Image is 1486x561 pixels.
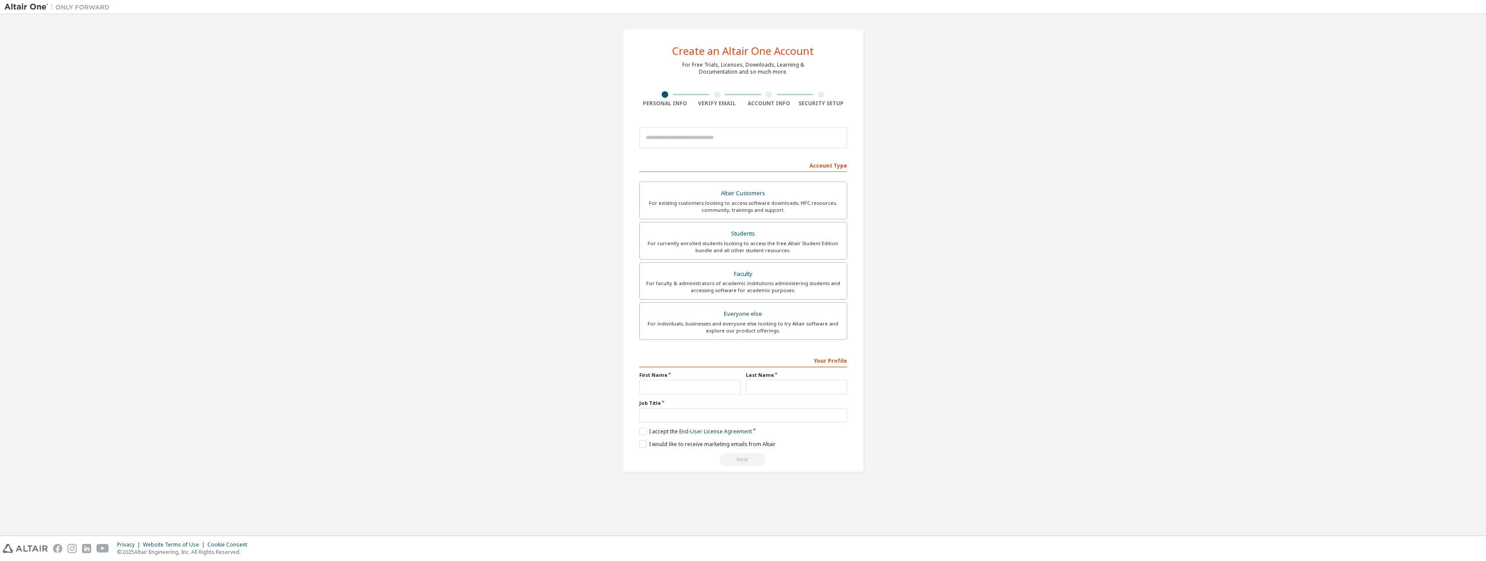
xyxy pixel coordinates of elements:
[743,100,795,107] div: Account Info
[645,320,841,334] div: For individuals, businesses and everyone else looking to try Altair software and explore our prod...
[639,158,847,172] div: Account Type
[639,440,776,448] label: I would like to receive marketing emails from Altair
[645,228,841,240] div: Students
[143,541,207,548] div: Website Terms of Use
[639,353,847,367] div: Your Profile
[207,541,253,548] div: Cookie Consent
[682,61,804,75] div: For Free Trials, Licenses, Downloads, Learning & Documentation and so much more.
[639,400,847,407] label: Job Title
[645,240,841,254] div: For currently enrolled students looking to access the free Altair Student Edition bundle and all ...
[96,544,109,553] img: youtube.svg
[679,428,752,435] a: End-User License Agreement
[645,268,841,280] div: Faculty
[691,100,743,107] div: Verify Email
[639,372,741,379] label: First Name
[746,372,847,379] label: Last Name
[645,308,841,320] div: Everyone else
[645,187,841,200] div: Altair Customers
[4,3,114,11] img: Altair One
[639,428,752,435] label: I accept the
[672,46,814,56] div: Create an Altair One Account
[117,548,253,556] p: © 2025 Altair Engineering, Inc. All Rights Reserved.
[645,200,841,214] div: For existing customers looking to access software downloads, HPC resources, community, trainings ...
[639,100,691,107] div: Personal Info
[68,544,77,553] img: instagram.svg
[82,544,91,553] img: linkedin.svg
[639,453,847,466] div: Read and acccept EULA to continue
[3,544,48,553] img: altair_logo.svg
[53,544,62,553] img: facebook.svg
[795,100,847,107] div: Security Setup
[117,541,143,548] div: Privacy
[645,280,841,294] div: For faculty & administrators of academic institutions administering students and accessing softwa...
